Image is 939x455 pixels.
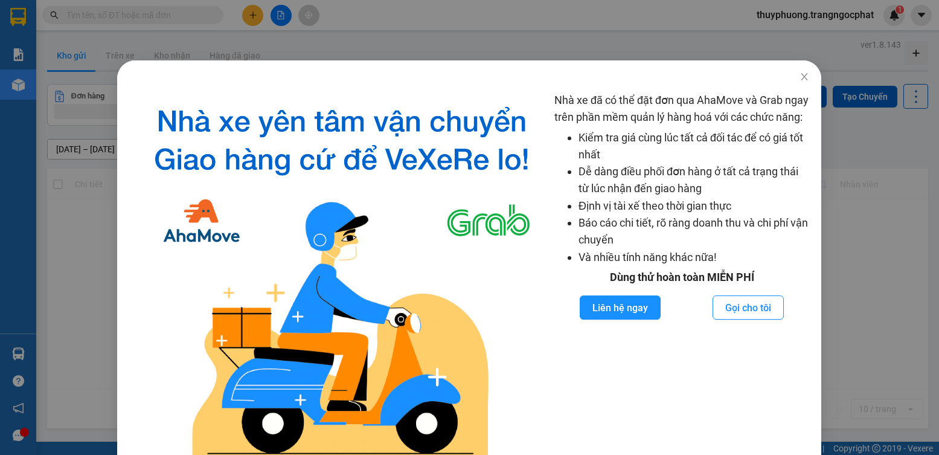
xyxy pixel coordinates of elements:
div: Dùng thử hoàn toàn MIỄN PHÍ [554,269,809,286]
li: Dễ dàng điều phối đơn hàng ở tất cả trạng thái từ lúc nhận đến giao hàng [578,163,809,198]
li: Và nhiều tính năng khác nữa! [578,249,809,266]
span: Gọi cho tôi [725,300,771,315]
li: Báo cáo chi tiết, rõ ràng doanh thu và chi phí vận chuyển [578,215,809,249]
li: Định vị tài xế theo thời gian thực [578,198,809,215]
li: Kiểm tra giá cùng lúc tất cả đối tác để có giá tốt nhất [578,129,809,164]
span: close [800,72,810,82]
button: Gọi cho tôi [713,295,784,320]
button: Close [788,60,822,94]
button: Liên hệ ngay [580,295,661,320]
span: Liên hệ ngay [593,300,649,315]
